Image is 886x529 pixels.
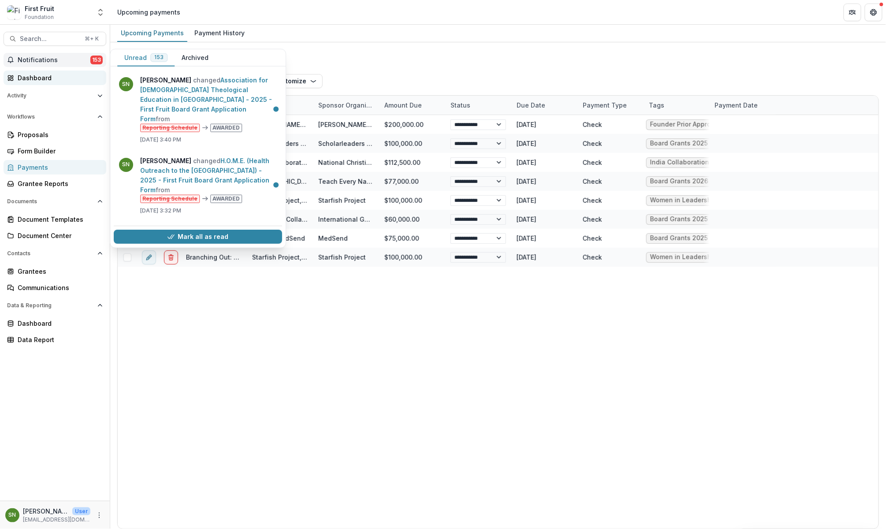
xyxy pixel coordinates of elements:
[4,298,106,313] button: Open Data & Reporting
[650,121,737,128] div: Founder Prior Approval 2025
[191,25,248,42] a: Payment History
[4,332,106,347] a: Data Report
[18,215,99,224] div: Document Templates
[4,280,106,295] a: Communications
[7,114,94,120] span: Workflows
[318,120,374,129] div: [PERSON_NAME] Ministries
[650,159,726,166] div: India Collaboration 2025
[18,231,99,240] div: Document Center
[318,253,366,262] div: Starfish Project
[18,146,99,156] div: Form Builder
[4,89,106,103] button: Open Activity
[313,101,379,110] div: Sponsor Organization
[4,127,106,142] a: Proposals
[644,96,710,115] div: Tags
[4,316,106,331] a: Dashboard
[186,253,242,262] div: Branching Out: Doubling in Size and Expanding our Advocacy
[154,54,164,60] span: 153
[140,76,272,123] a: Association for [DEMOGRAPHIC_DATA] Theological Education in [GEOGRAPHIC_DATA] - 2025 - First Frui...
[710,96,776,115] div: Payment Date
[175,49,216,67] button: Archived
[114,6,184,19] nav: breadcrumb
[650,253,717,261] div: Women in Leadership
[577,210,644,229] div: Check
[9,512,16,518] div: Sofia Njoroge
[318,177,374,186] div: Teach Every Nation USA Inc,
[511,210,577,229] div: [DATE]
[117,26,187,39] div: Upcoming Payments
[865,4,882,21] button: Get Help
[379,96,445,115] div: Amount Due
[23,507,69,516] p: [PERSON_NAME]
[379,210,445,229] div: $60,000.00
[710,101,763,110] div: Payment Date
[511,229,577,248] div: [DATE]
[650,216,708,223] div: Board Grants 2025
[577,96,644,115] div: Payment Type
[650,140,708,147] div: Board Grants 2025
[114,230,282,244] button: Mark all as read
[25,13,54,21] span: Foundation
[4,144,106,158] a: Form Builder
[445,96,511,115] div: Status
[577,172,644,191] div: Check
[4,264,106,279] a: Grantees
[90,56,103,64] span: 153
[140,156,277,203] p: changed from
[318,139,374,148] div: Scholarleaders International
[18,73,99,82] div: Dashboard
[72,507,90,515] p: User
[379,115,445,134] div: $200,000.00
[313,96,379,115] div: Sponsor Organization
[318,234,348,243] div: MedSend
[252,121,335,128] a: [PERSON_NAME] Ministries
[4,228,106,243] a: Document Center
[511,248,577,267] div: [DATE]
[20,35,79,43] span: Search...
[511,134,577,153] div: [DATE]
[379,153,445,172] div: $112,500.00
[379,134,445,153] div: $100,000.00
[7,250,94,257] span: Contacts
[318,196,366,205] div: Starfish Project
[4,32,106,46] button: Search...
[252,253,314,261] a: Starfish Project, Inc.
[140,156,269,193] a: H.O.M.E. (Health Outreach to the [GEOGRAPHIC_DATA]) - 2025 - First Fruit Board Grant Application ...
[117,7,180,17] div: Upcoming payments
[268,74,323,88] button: Customize
[18,335,99,344] div: Data Report
[4,160,106,175] a: Payments
[318,158,374,167] div: National Christian Foundation
[4,176,106,191] a: Grantee Reports
[511,96,577,115] div: Due Date
[94,4,107,21] button: Open entity switcher
[18,163,99,172] div: Payments
[117,25,187,42] a: Upcoming Payments
[445,101,476,110] div: Status
[379,248,445,267] div: $100,000.00
[318,215,374,224] div: International Generosity Foundation
[140,75,277,132] p: changed from
[4,53,106,67] button: Notifications153
[577,101,632,110] div: Payment Type
[379,229,445,248] div: $75,000.00
[577,115,644,134] div: Check
[577,191,644,210] div: Check
[7,93,94,99] span: Activity
[25,4,54,13] div: First Fruit
[7,302,94,309] span: Data & Reporting
[7,198,94,205] span: Documents
[252,216,328,223] a: The MENA Collaborative
[4,194,106,209] button: Open Documents
[844,4,861,21] button: Partners
[94,510,104,521] button: More
[511,101,551,110] div: Due Date
[650,178,708,185] div: Board Grants 2026
[644,101,670,110] div: Tags
[511,191,577,210] div: [DATE]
